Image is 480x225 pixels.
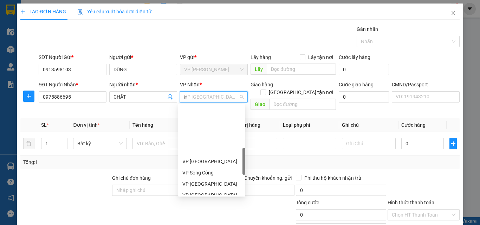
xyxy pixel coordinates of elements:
[182,169,241,177] div: VP Sông Công
[77,9,151,14] span: Yêu cầu xuất hóa đơn điện tử
[77,9,83,15] img: icon
[178,190,245,201] div: VP Định Hóa
[450,141,456,146] span: plus
[339,54,370,60] label: Cước lấy hàng
[241,174,294,182] span: Chuyển khoản ng. gửi
[73,122,99,128] span: Đơn vị tính
[109,81,177,88] div: Người nhận
[41,122,47,128] span: SL
[24,93,34,99] span: plus
[184,64,244,75] span: VP Hoàng Văn Thụ
[39,53,106,61] div: SĐT Người Gửi
[401,122,426,128] span: Cước hàng
[132,138,186,149] input: VD: Bàn, Ghế
[339,64,389,75] input: Cước lấy hàng
[266,88,336,96] span: [GEOGRAPHIC_DATA] tận nơi
[182,191,241,199] div: VP [GEOGRAPHIC_DATA]
[167,94,173,100] span: user-add
[280,118,339,132] th: Loại phụ phí
[339,91,389,102] input: Cước giao hàng
[20,9,66,14] span: TẠO ĐƠN HÀNG
[305,53,336,61] span: Lấy tận nơi
[112,185,202,196] input: Ghi chú đơn hàng
[234,138,277,149] input: 0
[182,180,241,188] div: VP [GEOGRAPHIC_DATA]
[132,122,153,128] span: Tên hàng
[301,174,364,182] span: Phí thu hộ khách nhận trả
[251,82,273,87] span: Giao hàng
[180,53,248,61] div: VP gửi
[251,99,269,110] span: Giao
[339,82,374,87] label: Cước giao hàng
[178,178,245,190] div: VP Phú Bình
[443,4,463,23] button: Close
[180,82,200,87] span: VP Nhận
[357,26,378,32] label: Gán nhãn
[450,10,456,16] span: close
[339,118,398,132] th: Ghi chú
[178,156,245,167] div: VP Hà Đông
[234,122,260,128] span: Giá trị hàng
[296,200,319,205] span: Tổng cước
[267,64,336,75] input: Dọc đường
[388,200,434,205] label: Hình thức thanh toán
[251,54,271,60] span: Lấy hàng
[23,158,186,166] div: Tổng: 1
[182,158,241,165] div: VP [GEOGRAPHIC_DATA]
[23,138,34,149] button: delete
[109,53,177,61] div: Người gửi
[39,81,106,88] div: SĐT Người Nhận
[269,99,336,110] input: Dọc đường
[112,175,151,181] label: Ghi chú đơn hàng
[77,138,122,149] span: Bất kỳ
[342,138,395,149] input: Ghi Chú
[449,138,457,149] button: plus
[23,91,34,102] button: plus
[178,167,245,178] div: VP Sông Công
[251,64,267,75] span: Lấy
[184,92,244,102] span: VP Bình Thuận
[20,9,25,14] span: plus
[392,81,460,88] div: CMND/Passport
